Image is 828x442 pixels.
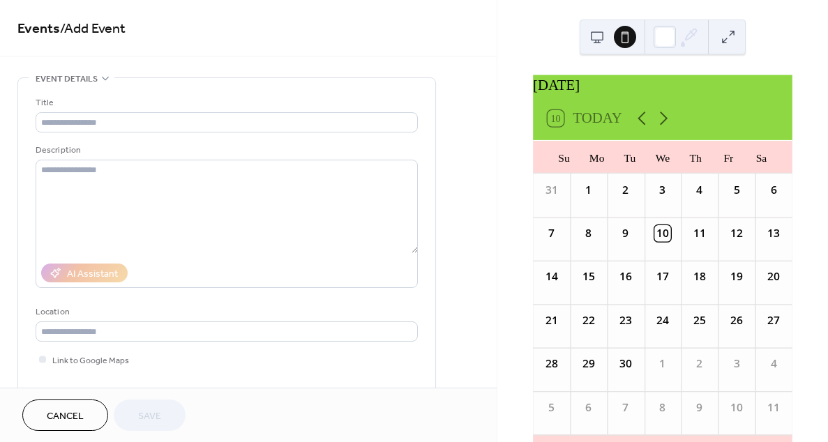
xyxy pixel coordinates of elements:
[580,356,596,372] div: 29
[617,182,633,198] div: 2
[533,75,792,96] div: [DATE]
[580,225,596,241] div: 8
[766,269,782,285] div: 20
[543,182,559,198] div: 31
[646,141,679,174] div: We
[617,399,633,416] div: 7
[691,269,707,285] div: 18
[691,225,707,241] div: 11
[36,72,98,86] span: Event details
[654,182,670,198] div: 3
[766,182,782,198] div: 6
[47,409,84,424] span: Cancel
[543,269,559,285] div: 14
[617,225,633,241] div: 9
[580,141,613,174] div: Mo
[617,312,633,328] div: 23
[691,182,707,198] div: 4
[548,141,580,174] div: Su
[580,269,596,285] div: 15
[654,356,670,372] div: 1
[543,399,559,416] div: 5
[543,225,559,241] div: 7
[543,312,559,328] div: 21
[745,141,778,174] div: Sa
[17,15,60,43] a: Events
[613,141,646,174] div: Tu
[22,399,108,431] button: Cancel
[36,96,415,110] div: Title
[766,225,782,241] div: 13
[729,356,745,372] div: 3
[729,269,745,285] div: 19
[766,356,782,372] div: 4
[712,141,745,174] div: Fr
[679,141,712,174] div: Th
[766,399,782,416] div: 11
[729,312,745,328] div: 26
[60,15,126,43] span: / Add Event
[654,225,670,241] div: 10
[617,356,633,372] div: 30
[654,312,670,328] div: 24
[766,312,782,328] div: 27
[36,143,415,158] div: Description
[36,383,140,398] div: Event color
[729,182,745,198] div: 5
[691,356,707,372] div: 2
[36,305,415,319] div: Location
[617,269,633,285] div: 16
[543,356,559,372] div: 28
[729,399,745,416] div: 10
[729,225,745,241] div: 12
[580,182,596,198] div: 1
[580,312,596,328] div: 22
[691,399,707,416] div: 9
[654,399,670,416] div: 8
[654,269,670,285] div: 17
[52,353,129,368] span: Link to Google Maps
[691,312,707,328] div: 25
[580,399,596,416] div: 6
